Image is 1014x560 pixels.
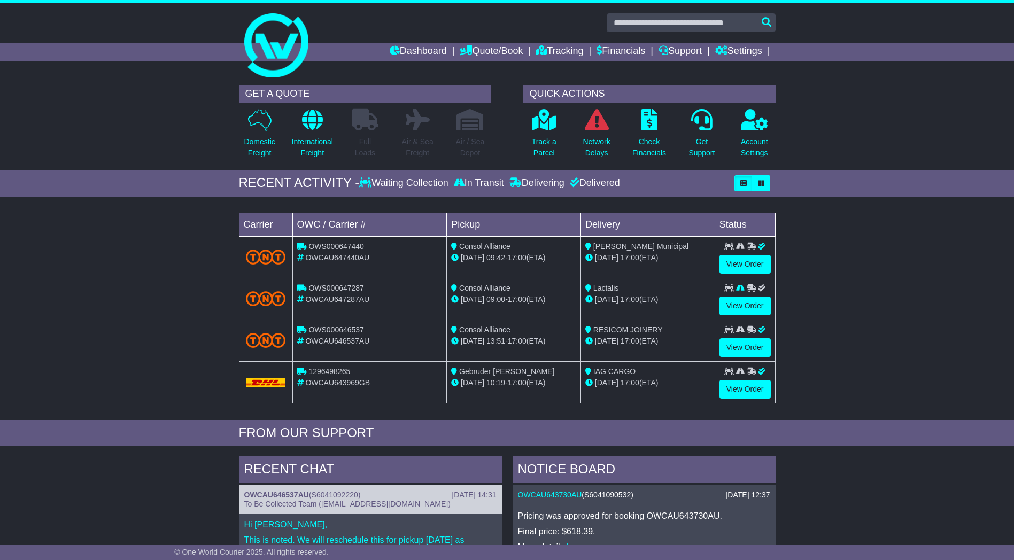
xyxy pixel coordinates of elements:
a: OWCAU646537AU [244,491,309,499]
img: TNT_Domestic.png [246,250,286,264]
p: Air & Sea Freight [402,136,434,159]
a: InternationalFreight [291,108,334,165]
div: - (ETA) [451,294,576,305]
span: 17:00 [508,295,527,304]
div: FROM OUR SUPPORT [239,425,776,441]
div: In Transit [451,177,507,189]
p: International Freight [292,136,333,159]
a: DomesticFreight [243,108,275,165]
span: 17:00 [621,378,639,387]
div: (ETA) [585,377,710,388]
div: QUICK ACTIONS [523,85,776,103]
div: - (ETA) [451,252,576,263]
a: View Order [719,297,771,315]
td: Status [715,213,775,236]
td: Pickup [447,213,581,236]
div: Delivering [507,177,567,189]
a: GetSupport [688,108,715,165]
p: Final price: $618.39. [518,526,770,536]
span: OWS000646537 [308,325,364,334]
div: Delivered [567,177,620,189]
span: OWCAU647287AU [305,295,369,304]
span: [DATE] [461,378,484,387]
p: Full Loads [352,136,378,159]
span: Consol Alliance [459,325,510,334]
div: (ETA) [585,294,710,305]
span: 1296498265 [308,367,350,376]
div: [DATE] 14:31 [452,491,496,500]
a: AccountSettings [740,108,769,165]
span: 09:00 [486,295,505,304]
p: Track a Parcel [532,136,556,159]
span: [DATE] [595,295,618,304]
td: Delivery [580,213,715,236]
span: [DATE] [461,253,484,262]
div: GET A QUOTE [239,85,491,103]
p: More details: . [518,542,770,552]
div: - (ETA) [451,336,576,347]
span: OWS000647287 [308,284,364,292]
span: S6041090532 [584,491,631,499]
p: Domestic Freight [244,136,275,159]
span: Gebruder [PERSON_NAME] [459,367,554,376]
p: Air / Sea Depot [456,136,485,159]
span: Consol Alliance [459,242,510,251]
div: - (ETA) [451,377,576,388]
a: View Order [719,255,771,274]
img: TNT_Domestic.png [246,333,286,347]
span: Consol Alliance [459,284,510,292]
div: NOTICE BOARD [513,456,776,485]
a: Tracking [536,43,583,61]
p: Check Financials [632,136,666,159]
a: OWCAU643730AU [518,491,582,499]
a: Quote/Book [460,43,523,61]
span: 17:00 [621,337,639,345]
img: DHL.png [246,378,286,387]
a: Settings [715,43,762,61]
span: 10:19 [486,378,505,387]
p: This is noted. We will reschedule this for pickup [DATE] as requested. [244,535,497,555]
a: NetworkDelays [582,108,610,165]
span: IAG CARGO [593,367,636,376]
a: CheckFinancials [632,108,667,165]
a: View Order [719,380,771,399]
p: Network Delays [583,136,610,159]
td: OWC / Carrier # [292,213,447,236]
span: [DATE] [461,295,484,304]
div: RECENT CHAT [239,456,502,485]
div: (ETA) [585,336,710,347]
div: ( ) [518,491,770,500]
span: 17:00 [621,295,639,304]
div: ( ) [244,491,497,500]
div: RECENT ACTIVITY - [239,175,360,191]
span: © One World Courier 2025. All rights reserved. [174,548,329,556]
p: Account Settings [741,136,768,159]
span: 17:00 [621,253,639,262]
p: Hi [PERSON_NAME], [244,519,497,530]
div: (ETA) [585,252,710,263]
span: OWCAU643969GB [305,378,370,387]
span: 17:00 [508,337,527,345]
span: OWS000647440 [308,242,364,251]
span: S6041092220 [312,491,358,499]
span: RESICOM JOINERY [593,325,663,334]
span: [DATE] [461,337,484,345]
div: [DATE] 12:37 [725,491,770,500]
p: Pricing was approved for booking OWCAU643730AU. [518,511,770,521]
a: here [567,542,584,551]
span: OWCAU647440AU [305,253,369,262]
a: Support [659,43,702,61]
img: TNT_Domestic.png [246,291,286,306]
span: [DATE] [595,253,618,262]
span: Lactalis [593,284,618,292]
span: [DATE] [595,337,618,345]
span: 17:00 [508,253,527,262]
a: Dashboard [390,43,447,61]
p: Get Support [688,136,715,159]
a: Financials [597,43,645,61]
a: Track aParcel [531,108,557,165]
span: 17:00 [508,378,527,387]
span: [DATE] [595,378,618,387]
span: 13:51 [486,337,505,345]
td: Carrier [239,213,292,236]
